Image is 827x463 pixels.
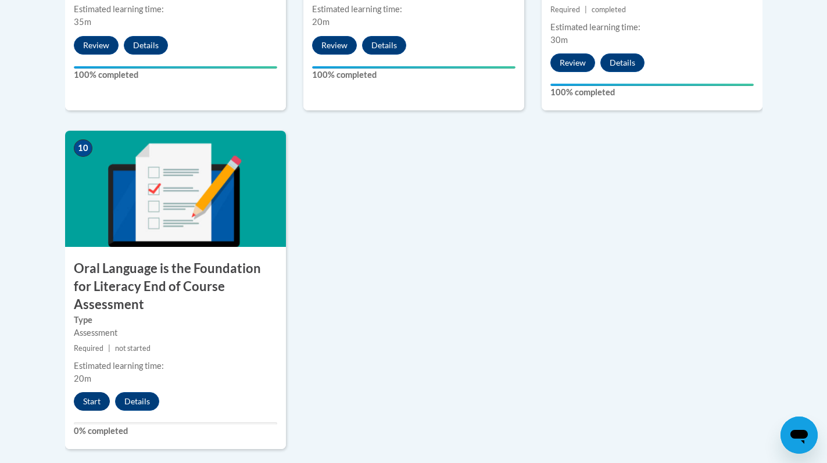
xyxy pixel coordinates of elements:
[74,66,277,69] div: Your progress
[592,5,626,14] span: completed
[600,53,645,72] button: Details
[550,5,580,14] span: Required
[550,84,754,86] div: Your progress
[585,5,587,14] span: |
[74,3,277,16] div: Estimated learning time:
[115,392,159,411] button: Details
[74,36,119,55] button: Review
[781,417,818,454] iframe: Button to launch messaging window
[124,36,168,55] button: Details
[65,260,286,313] h3: Oral Language is the Foundation for Literacy End of Course Assessment
[74,425,277,437] label: 0% completed
[74,139,92,157] span: 10
[65,131,286,247] img: Course Image
[312,69,515,81] label: 100% completed
[74,17,91,27] span: 35m
[312,36,357,55] button: Review
[74,344,103,353] span: Required
[550,86,754,99] label: 100% completed
[362,36,406,55] button: Details
[74,326,277,339] div: Assessment
[108,344,110,353] span: |
[74,374,91,383] span: 20m
[312,3,515,16] div: Estimated learning time:
[74,69,277,81] label: 100% completed
[312,66,515,69] div: Your progress
[74,392,110,411] button: Start
[74,314,277,326] label: Type
[115,344,151,353] span: not started
[312,17,330,27] span: 20m
[550,53,595,72] button: Review
[550,35,568,45] span: 30m
[550,21,754,34] div: Estimated learning time:
[74,360,277,372] div: Estimated learning time:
